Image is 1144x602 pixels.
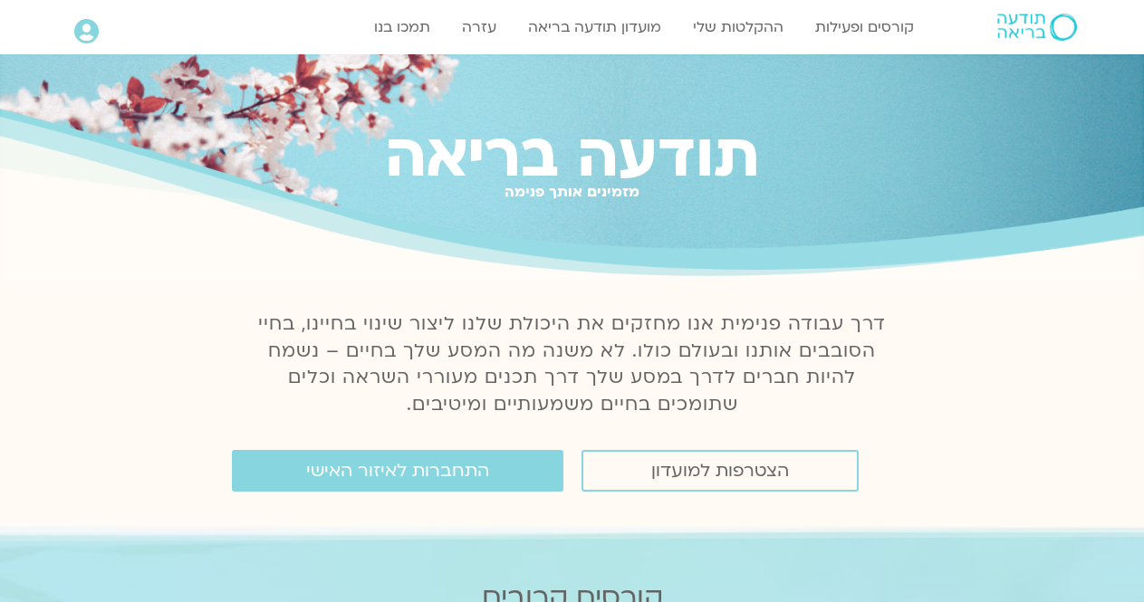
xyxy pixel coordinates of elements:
[453,10,505,44] a: עזרה
[582,450,859,492] a: הצטרפות למועדון
[684,10,793,44] a: ההקלטות שלי
[997,14,1077,41] img: תודעה בריאה
[232,450,563,492] a: התחברות לאיזור האישי
[806,10,923,44] a: קורסים ופעילות
[248,311,897,419] p: דרך עבודה פנימית אנו מחזקים את היכולת שלנו ליצור שינוי בחיינו, בחיי הסובבים אותנו ובעולם כולו. לא...
[651,461,789,481] span: הצטרפות למועדון
[306,461,489,481] span: התחברות לאיזור האישי
[519,10,670,44] a: מועדון תודעה בריאה
[365,10,439,44] a: תמכו בנו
